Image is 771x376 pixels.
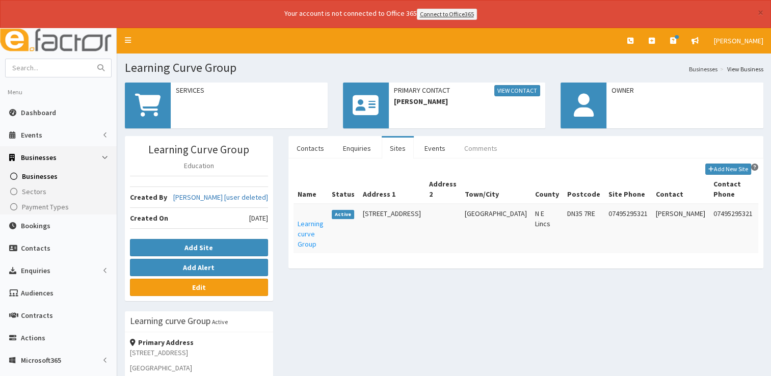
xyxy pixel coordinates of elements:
[604,175,652,204] th: Site Phone
[192,283,206,292] b: Edit
[328,175,359,204] th: Status
[130,363,268,373] p: [GEOGRAPHIC_DATA]
[531,175,563,204] th: County
[706,28,771,53] a: [PERSON_NAME]
[416,138,454,159] a: Events
[130,259,268,276] button: Add Alert
[758,7,763,18] button: ×
[21,153,57,162] span: Businesses
[130,279,268,296] a: Edit
[212,318,228,326] small: Active
[130,213,168,223] b: Created On
[130,316,210,326] h3: Learning curve Group
[417,9,477,20] a: Connect to Office365
[21,221,50,230] span: Bookings
[3,169,117,184] a: Businesses
[83,8,679,20] div: Your account is not connected to Office 365
[249,213,268,223] span: [DATE]
[294,175,328,204] th: Name
[382,138,414,159] a: Sites
[21,244,50,253] span: Contacts
[298,219,324,249] span: Learning curve Group
[332,210,355,219] span: Active
[21,130,42,140] span: Events
[22,172,58,181] span: Businesses
[176,85,323,95] span: Services
[461,204,531,253] td: [GEOGRAPHIC_DATA]
[183,263,215,272] b: Add Alert
[125,61,763,74] h1: Learning Curve Group
[604,204,652,253] td: 07495295321
[21,333,45,342] span: Actions
[563,204,604,253] td: DN35 7RE
[130,160,268,171] p: Education
[652,204,709,253] td: [PERSON_NAME]
[173,192,268,202] a: [PERSON_NAME] [user deleted]
[461,175,531,204] th: Town/City
[22,187,46,196] span: Sectors
[359,175,425,204] th: Address 1
[709,175,757,204] th: Contact Phone
[130,338,194,347] strong: Primary Address
[563,175,604,204] th: Postcode
[425,175,461,204] th: Address 2
[714,36,763,45] span: [PERSON_NAME]
[22,202,69,211] span: Payment Types
[130,144,268,155] h3: Learning Curve Group
[612,85,758,95] span: Owner
[184,243,213,252] b: Add Site
[21,311,53,320] span: Contracts
[130,347,268,358] p: [STREET_ADDRESS]
[709,204,757,253] td: 07495295321
[652,175,709,204] th: Contact
[359,204,425,253] td: [STREET_ADDRESS]
[3,184,117,199] a: Sectors
[717,65,763,73] li: View Business
[6,59,91,77] input: Search...
[21,356,61,365] span: Microsoft365
[456,138,506,159] a: Comments
[394,96,541,106] span: [PERSON_NAME]
[3,199,117,214] a: Payment Types
[689,65,717,73] a: Businesses
[335,138,379,159] a: Enquiries
[21,288,54,298] span: Audiences
[494,85,540,96] a: View Contact
[288,138,332,159] a: Contacts
[130,193,167,202] b: Created By
[705,164,751,175] button: Add New Site
[21,266,50,275] span: Enquiries
[21,108,56,117] span: Dashboard
[394,85,541,96] span: Primary Contact
[531,204,563,253] td: N E Lincs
